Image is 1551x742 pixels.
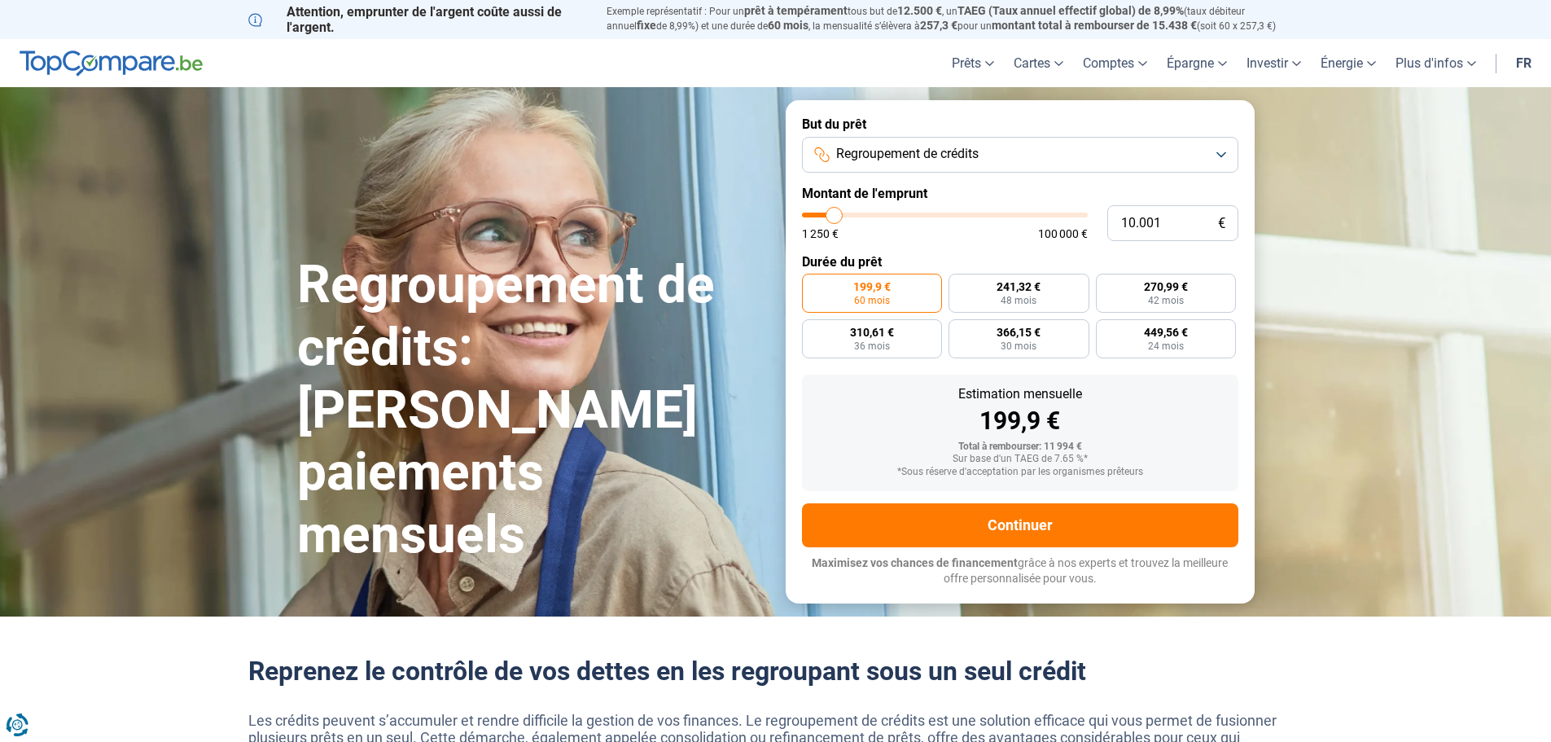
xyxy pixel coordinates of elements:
[854,296,890,305] span: 60 mois
[997,327,1041,338] span: 366,15 €
[1148,296,1184,305] span: 42 mois
[942,39,1004,87] a: Prêts
[1386,39,1486,87] a: Plus d'infos
[637,19,656,32] span: fixe
[802,503,1238,547] button: Continuer
[248,4,587,35] p: Attention, emprunter de l'argent coûte aussi de l'argent.
[836,145,979,163] span: Regroupement de crédits
[1001,341,1036,351] span: 30 mois
[297,254,766,567] h1: Regroupement de crédits: [PERSON_NAME] paiements mensuels
[20,50,203,77] img: TopCompare
[1218,217,1225,231] span: €
[248,656,1303,687] h2: Reprenez le contrôle de vos dettes en les regroupant sous un seul crédit
[1073,39,1157,87] a: Comptes
[1004,39,1073,87] a: Cartes
[802,116,1238,132] label: But du prêt
[802,186,1238,201] label: Montant de l'emprunt
[854,341,890,351] span: 36 mois
[815,467,1225,478] div: *Sous réserve d'acceptation par les organismes prêteurs
[802,137,1238,173] button: Regroupement de crédits
[1237,39,1311,87] a: Investir
[815,409,1225,433] div: 199,9 €
[812,556,1018,569] span: Maximisez vos chances de financement
[1148,341,1184,351] span: 24 mois
[815,454,1225,465] div: Sur base d'un TAEG de 7.65 %*
[897,4,942,17] span: 12.500 €
[997,281,1041,292] span: 241,32 €
[850,327,894,338] span: 310,61 €
[1144,281,1188,292] span: 270,99 €
[1001,296,1036,305] span: 48 mois
[744,4,848,17] span: prêt à tempérament
[607,4,1303,33] p: Exemple représentatif : Pour un tous but de , un (taux débiteur annuel de 8,99%) et une durée de ...
[815,388,1225,401] div: Estimation mensuelle
[1144,327,1188,338] span: 449,56 €
[957,4,1184,17] span: TAEG (Taux annuel effectif global) de 8,99%
[992,19,1197,32] span: montant total à rembourser de 15.438 €
[815,441,1225,453] div: Total à rembourser: 11 994 €
[802,555,1238,587] p: grâce à nos experts et trouvez la meilleure offre personnalisée pour vous.
[802,228,839,239] span: 1 250 €
[802,254,1238,270] label: Durée du prêt
[1038,228,1088,239] span: 100 000 €
[1311,39,1386,87] a: Énergie
[1157,39,1237,87] a: Épargne
[1506,39,1541,87] a: fr
[768,19,808,32] span: 60 mois
[920,19,957,32] span: 257,3 €
[853,281,891,292] span: 199,9 €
